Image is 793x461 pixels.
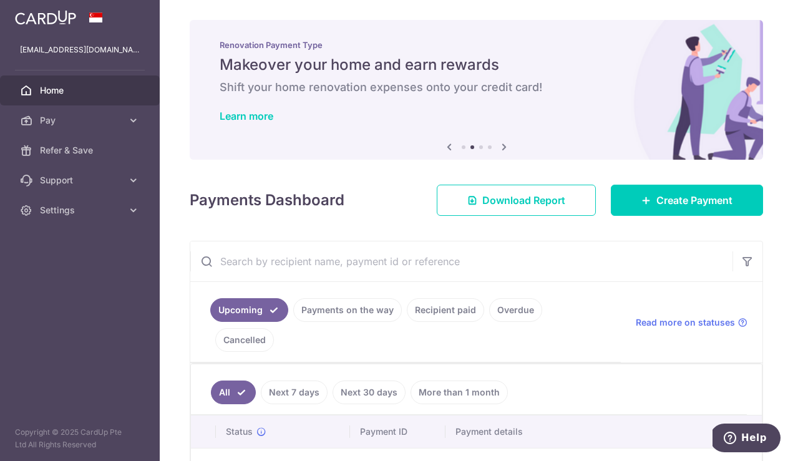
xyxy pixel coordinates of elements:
a: Payments on the way [293,298,402,322]
a: Download Report [437,185,596,216]
h4: Payments Dashboard [190,189,344,211]
span: Support [40,174,122,187]
a: All [211,381,256,404]
a: Next 30 days [333,381,406,404]
a: Cancelled [215,328,274,352]
span: Download Report [482,193,565,208]
span: Settings [40,204,122,216]
span: Status [226,425,253,438]
span: Read more on statuses [636,316,735,329]
a: Read more on statuses [636,316,747,329]
h5: Makeover your home and earn rewards [220,55,733,75]
a: More than 1 month [411,381,508,404]
a: Recipient paid [407,298,484,322]
img: Renovation banner [190,20,763,160]
span: Refer & Save [40,144,122,157]
a: Upcoming [210,298,288,322]
a: Overdue [489,298,542,322]
span: Home [40,84,122,97]
th: Payment ID [350,415,445,448]
h6: Shift your home renovation expenses onto your credit card! [220,80,733,95]
input: Search by recipient name, payment id or reference [190,241,732,281]
img: CardUp [15,10,76,25]
span: Create Payment [656,193,732,208]
p: Renovation Payment Type [220,40,733,50]
a: Create Payment [611,185,763,216]
a: Learn more [220,110,273,122]
a: Next 7 days [261,381,328,404]
th: Payment details [445,415,724,448]
p: [EMAIL_ADDRESS][DOMAIN_NAME] [20,44,140,56]
iframe: Opens a widget where you can find more information [713,424,781,455]
span: Pay [40,114,122,127]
